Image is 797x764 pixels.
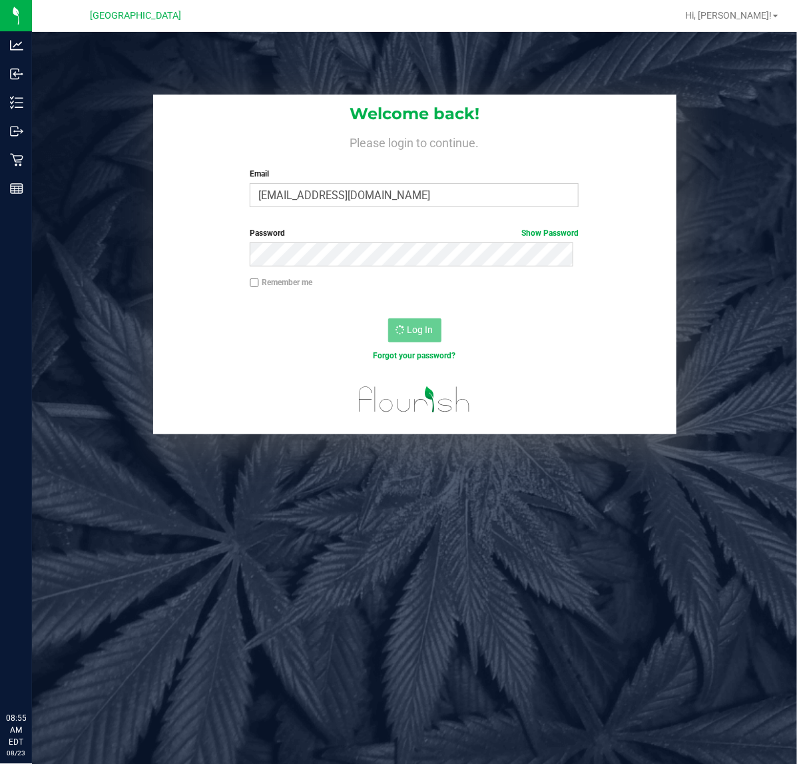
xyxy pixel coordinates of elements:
[388,318,441,342] button: Log In
[153,105,676,123] h1: Welcome back!
[521,228,579,238] a: Show Password
[10,125,23,138] inline-svg: Outbound
[250,228,285,238] span: Password
[6,712,26,748] p: 08:55 AM EDT
[10,67,23,81] inline-svg: Inbound
[349,376,480,424] img: flourish_logo.svg
[91,10,182,21] span: [GEOGRAPHIC_DATA]
[10,182,23,195] inline-svg: Reports
[153,133,676,149] h4: Please login to continue.
[6,748,26,758] p: 08/23
[10,96,23,109] inline-svg: Inventory
[407,324,433,335] span: Log In
[250,278,259,288] input: Remember me
[250,168,579,180] label: Email
[10,153,23,167] inline-svg: Retail
[250,276,312,288] label: Remember me
[10,39,23,52] inline-svg: Analytics
[685,10,772,21] span: Hi, [PERSON_NAME]!
[373,351,455,360] a: Forgot your password?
